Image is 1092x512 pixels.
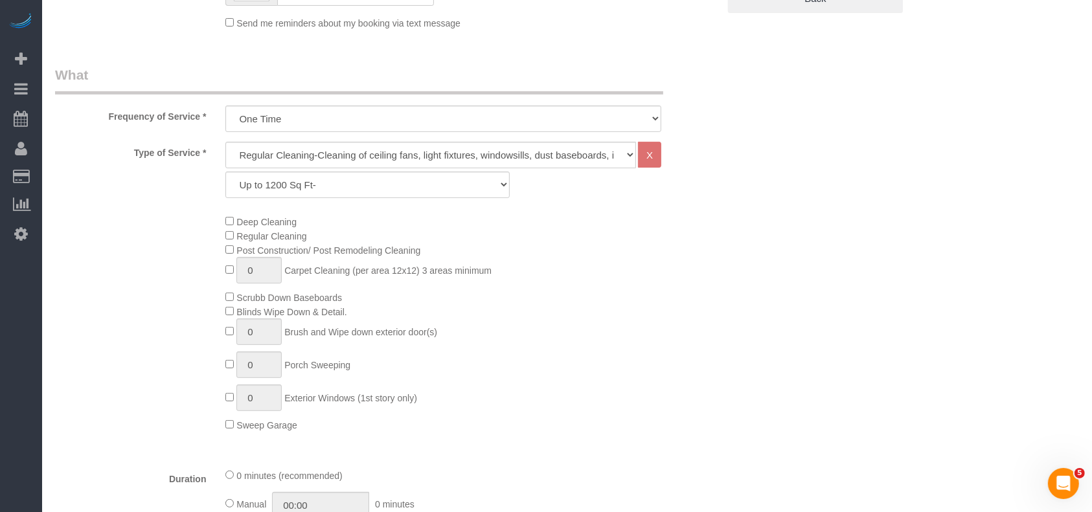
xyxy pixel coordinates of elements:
span: Blinds Wipe Down & Detail. [236,307,347,317]
span: Send me reminders about my booking via text message [236,18,461,28]
iframe: Intercom live chat [1048,468,1079,499]
span: Manual [236,499,266,509]
span: Carpet Cleaning (per area 12x12) 3 areas minimum [284,265,492,276]
label: Frequency of Service * [45,106,216,123]
span: Scrubb Down Baseboards [236,293,342,303]
span: 0 minutes [375,499,415,509]
span: Brush and Wipe down exterior door(s) [284,327,437,337]
span: Sweep Garage [236,420,297,430]
span: Deep Cleaning [236,217,297,227]
span: Exterior Windows (1st story only) [284,393,417,403]
label: Duration [45,468,216,485]
img: Automaid Logo [8,13,34,31]
span: Regular Cleaning [236,231,306,241]
span: Porch Sweeping [284,360,350,370]
span: 5 [1075,468,1085,478]
legend: What [55,65,663,95]
span: Post Construction/ Post Remodeling Cleaning [236,245,420,256]
label: Type of Service * [45,142,216,159]
span: 0 minutes (recommended) [236,471,342,481]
